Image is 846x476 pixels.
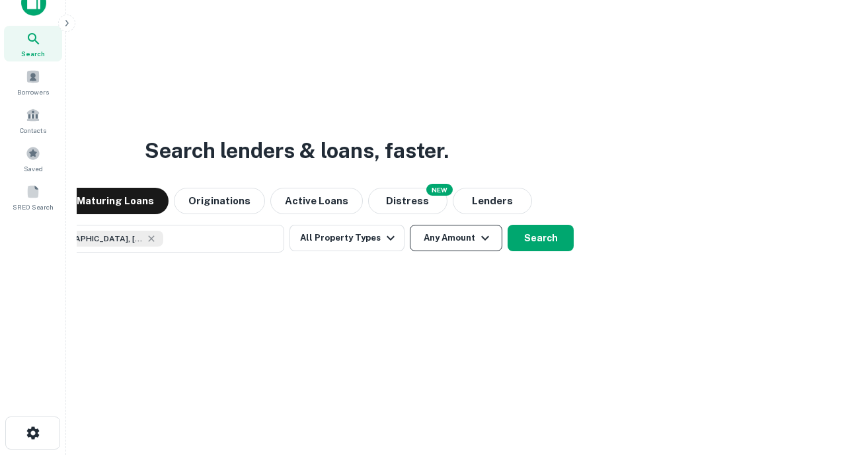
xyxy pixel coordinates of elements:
[62,188,169,214] button: Maturing Loans
[4,179,62,215] a: SREO Search
[410,225,502,251] button: Any Amount
[44,233,143,245] span: [GEOGRAPHIC_DATA], [GEOGRAPHIC_DATA], [GEOGRAPHIC_DATA]
[24,163,43,174] span: Saved
[453,188,532,214] button: Lenders
[4,102,62,138] a: Contacts
[20,125,46,136] span: Contacts
[4,141,62,177] a: Saved
[270,188,363,214] button: Active Loans
[20,225,284,253] button: [GEOGRAPHIC_DATA], [GEOGRAPHIC_DATA], [GEOGRAPHIC_DATA]
[426,184,453,196] div: NEW
[368,188,447,214] button: Search distressed loans with lien and other non-mortgage details.
[174,188,265,214] button: Originations
[780,370,846,434] iframe: Chat Widget
[17,87,49,97] span: Borrowers
[145,135,449,167] h3: Search lenders & loans, faster.
[508,225,574,251] button: Search
[13,202,54,212] span: SREO Search
[21,48,45,59] span: Search
[4,26,62,61] a: Search
[4,64,62,100] a: Borrowers
[289,225,404,251] button: All Property Types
